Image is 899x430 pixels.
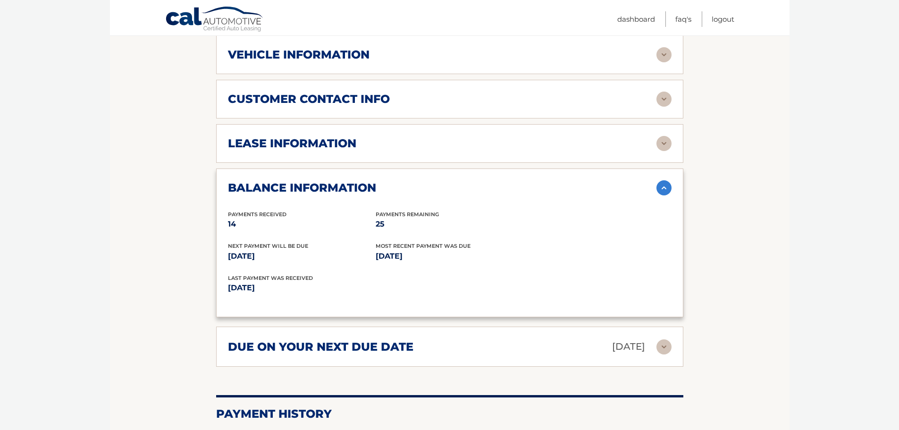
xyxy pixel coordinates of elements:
[656,92,672,107] img: accordion-rest.svg
[228,136,356,151] h2: lease information
[376,211,439,218] span: Payments Remaining
[656,180,672,195] img: accordion-active.svg
[376,218,523,231] p: 25
[216,407,683,421] h2: Payment History
[612,338,645,355] p: [DATE]
[656,339,672,354] img: accordion-rest.svg
[228,92,390,106] h2: customer contact info
[376,250,523,263] p: [DATE]
[228,218,376,231] p: 14
[165,6,264,34] a: Cal Automotive
[228,250,376,263] p: [DATE]
[228,275,313,281] span: Last Payment was received
[675,11,691,27] a: FAQ's
[228,48,370,62] h2: vehicle information
[656,47,672,62] img: accordion-rest.svg
[376,243,471,249] span: Most Recent Payment Was Due
[228,181,376,195] h2: balance information
[228,211,286,218] span: Payments Received
[228,281,450,295] p: [DATE]
[712,11,734,27] a: Logout
[617,11,655,27] a: Dashboard
[228,243,308,249] span: Next Payment will be due
[228,340,413,354] h2: due on your next due date
[656,136,672,151] img: accordion-rest.svg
